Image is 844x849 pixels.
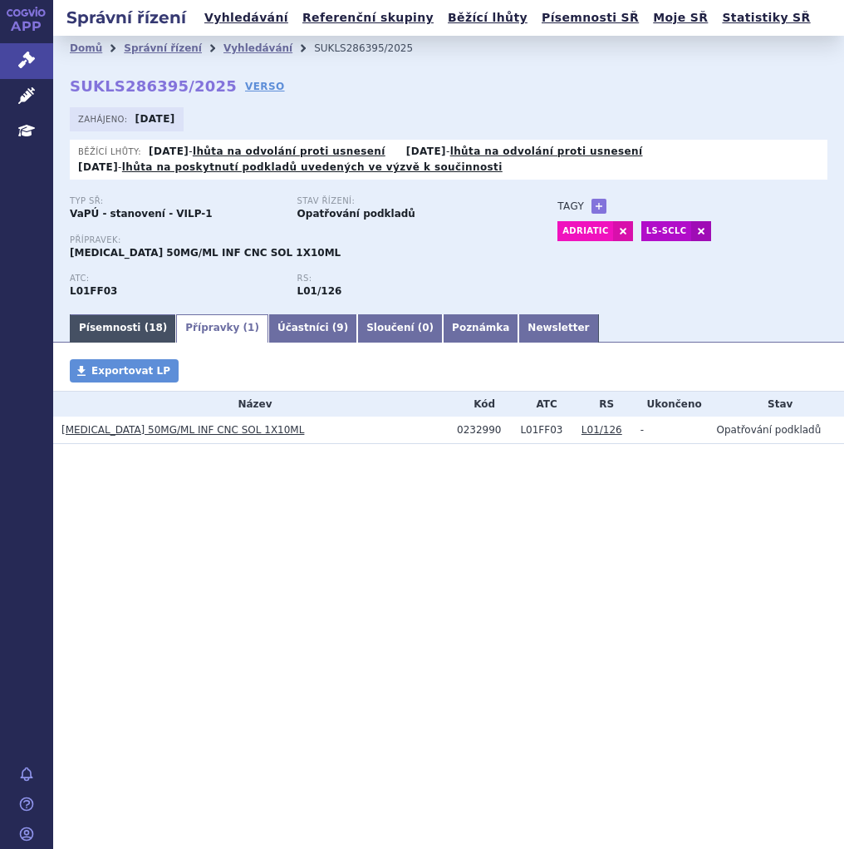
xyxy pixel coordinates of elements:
[581,424,622,436] a: L01/126
[53,392,449,417] th: Název
[176,314,268,343] a: Přípravky (1)
[78,160,503,174] p: -
[336,322,343,333] span: 9
[245,78,285,95] a: VERSO
[122,161,503,173] a: lhůta na poskytnutí podkladů uvedených ve výzvě k součinnosti
[61,424,304,436] a: [MEDICAL_DATA] 50MG/ML INF CNC SOL 1X10ML
[70,247,341,259] span: [MEDICAL_DATA] 50MG/ML INF CNC SOL 1X10ML
[70,42,102,54] a: Domů
[149,145,385,158] p: -
[537,7,644,29] a: Písemnosti SŘ
[70,77,237,95] strong: SUKLS286395/2025
[573,392,632,417] th: RS
[149,322,163,333] span: 18
[70,274,281,284] p: ATC:
[443,314,518,343] a: Poznámka
[53,6,199,29] h2: Správní řízení
[78,112,130,126] span: Zahájeno:
[248,322,254,333] span: 1
[709,392,844,417] th: Stav
[297,274,508,284] p: RS:
[297,208,415,220] strong: Opatřování podkladů
[557,196,584,216] h3: Tagy
[709,417,844,444] td: Opatřování podkladů
[297,7,439,29] a: Referenční skupiny
[406,145,643,158] p: -
[70,285,117,297] strong: DURVALUMAB
[70,196,281,206] p: Typ SŘ:
[443,7,532,29] a: Běžící lhůty
[268,314,357,343] a: Účastníci (9)
[641,221,691,241] a: LS-SCLC
[70,235,524,245] p: Přípravek:
[406,146,446,157] strong: [DATE]
[223,42,292,54] a: Vyhledávání
[591,199,606,214] a: +
[78,161,118,173] strong: [DATE]
[632,392,709,417] th: Ukončeno
[717,7,815,29] a: Statistiky SŘ
[297,196,508,206] p: Stav řízení:
[149,146,189,157] strong: [DATE]
[557,221,613,241] a: ADRIATIC
[70,314,176,343] a: Písemnosti (18)
[512,392,572,417] th: ATC
[422,322,429,333] span: 0
[357,314,443,343] a: Sloučení (0)
[135,113,175,125] strong: [DATE]
[70,359,179,383] a: Exportovat LP
[78,145,145,158] span: Běžící lhůty:
[518,314,598,343] a: Newsletter
[193,146,385,157] a: lhůta na odvolání proti usnesení
[199,7,293,29] a: Vyhledávání
[314,36,434,61] li: SUKLS286395/2025
[449,392,512,417] th: Kód
[512,417,572,444] td: DURVALUMAB
[124,42,202,54] a: Správní řízení
[297,285,342,297] strong: durvalumab
[648,7,713,29] a: Moje SŘ
[450,146,643,157] a: lhůta na odvolání proti usnesení
[640,424,644,436] span: -
[91,365,170,377] span: Exportovat LP
[70,208,213,220] strong: VaPÚ - stanovení - VILP-1
[457,424,512,436] div: 0232990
